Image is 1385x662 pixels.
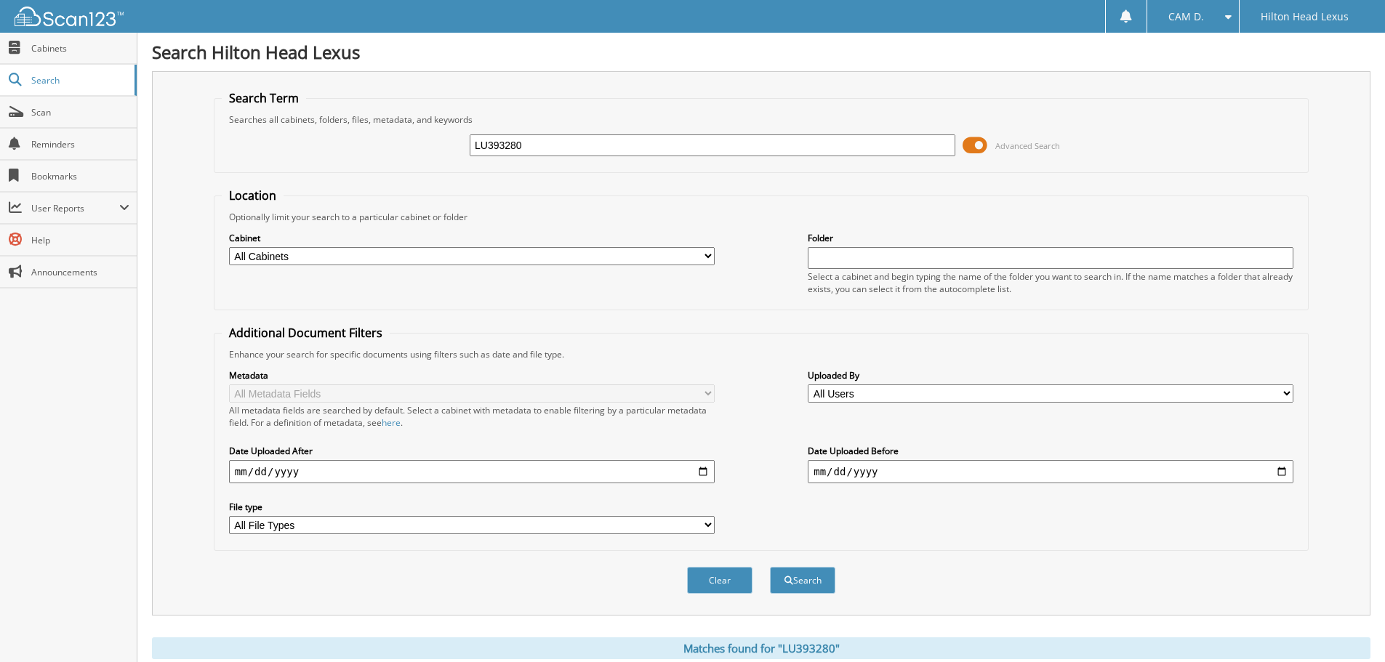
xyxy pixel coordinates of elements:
[31,234,129,246] span: Help
[222,113,1301,126] div: Searches all cabinets, folders, files, metadata, and keywords
[222,348,1301,360] div: Enhance your search for specific documents using filters such as date and file type.
[31,138,129,150] span: Reminders
[222,325,390,341] legend: Additional Document Filters
[152,637,1370,659] div: Matches found for "LU393280"
[31,202,119,214] span: User Reports
[31,106,129,118] span: Scan
[382,416,401,429] a: here
[222,187,284,203] legend: Location
[995,140,1060,151] span: Advanced Search
[808,270,1293,295] div: Select a cabinet and begin typing the name of the folder you want to search in. If the name match...
[229,445,715,457] label: Date Uploaded After
[222,211,1301,223] div: Optionally limit your search to a particular cabinet or folder
[229,460,715,483] input: start
[229,404,715,429] div: All metadata fields are searched by default. Select a cabinet with metadata to enable filtering b...
[687,567,752,594] button: Clear
[770,567,835,594] button: Search
[808,445,1293,457] label: Date Uploaded Before
[1261,12,1349,21] span: Hilton Head Lexus
[15,7,124,26] img: scan123-logo-white.svg
[31,42,129,55] span: Cabinets
[229,369,715,382] label: Metadata
[31,266,129,278] span: Announcements
[31,74,127,86] span: Search
[31,170,129,182] span: Bookmarks
[808,369,1293,382] label: Uploaded By
[222,90,306,106] legend: Search Term
[1168,12,1204,21] span: CAM D.
[229,232,715,244] label: Cabinet
[152,40,1370,64] h1: Search Hilton Head Lexus
[808,232,1293,244] label: Folder
[229,501,715,513] label: File type
[808,460,1293,483] input: end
